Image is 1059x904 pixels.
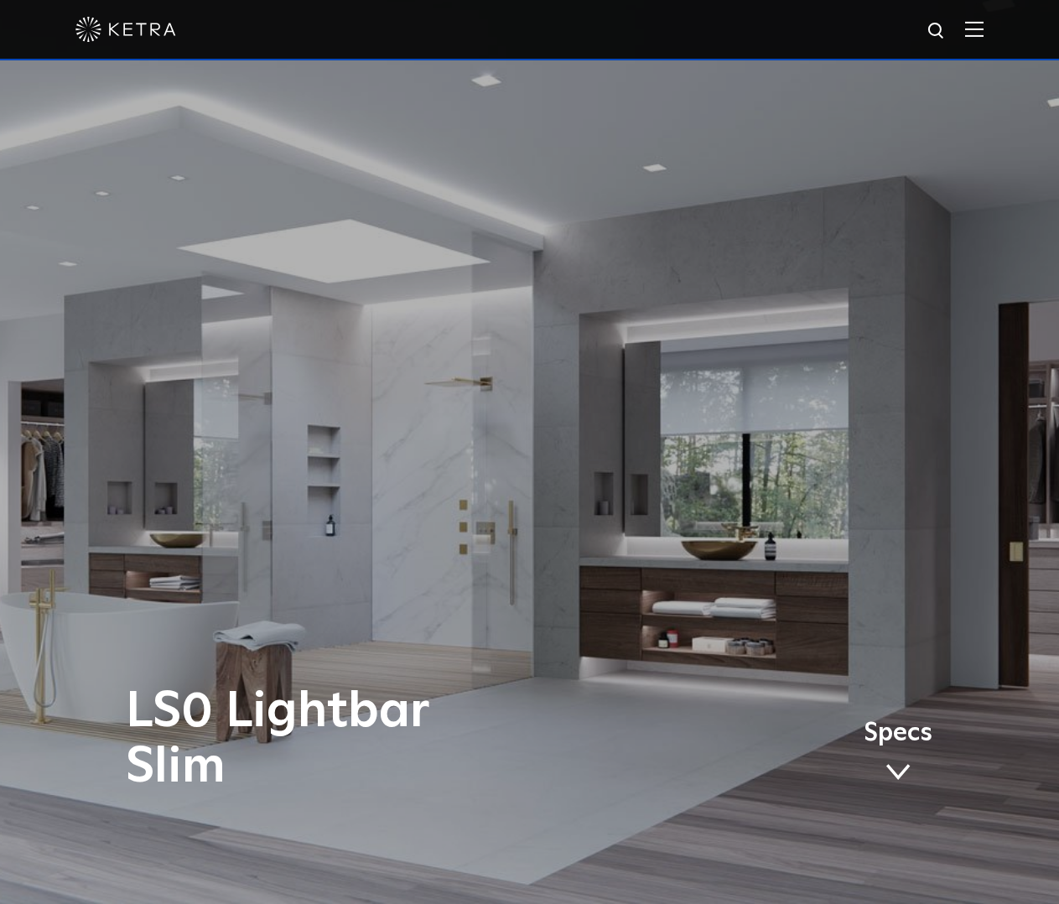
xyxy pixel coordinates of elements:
img: search icon [927,21,947,42]
img: ketra-logo-2019-white [75,17,176,42]
h1: LS0 Lightbar Slim [126,684,600,795]
a: Specs [864,721,932,787]
span: Specs [864,721,932,746]
img: Hamburger%20Nav.svg [965,21,984,37]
